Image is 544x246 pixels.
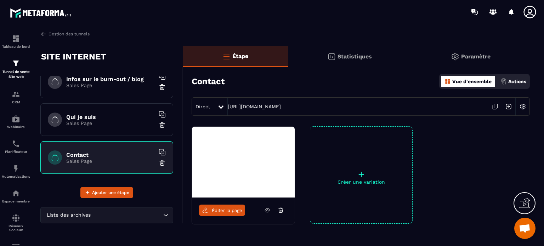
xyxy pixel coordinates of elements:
img: setting-gr.5f69749f.svg [451,52,459,61]
p: Espace membre [2,199,30,203]
span: Ajouter une étape [92,189,129,196]
img: formation [12,34,20,43]
a: Gestion des tunnels [40,31,90,37]
img: bars-o.4a397970.svg [222,52,231,61]
img: arrow-next.bcc2205e.svg [502,100,515,113]
img: trash [159,159,166,166]
button: Ajouter une étape [80,187,133,198]
p: SITE INTERNET [41,50,106,64]
img: formation [12,59,20,68]
img: image [192,127,214,133]
a: schedulerschedulerPlanificateur [2,134,30,159]
h3: Contact [192,76,225,86]
span: Direct [195,104,210,109]
a: social-networksocial-networkRéseaux Sociaux [2,208,30,237]
img: automations [12,164,20,173]
img: trash [159,84,166,91]
p: Étape [232,53,248,59]
h6: Contact [66,151,155,158]
input: Search for option [92,211,161,219]
a: formationformationTunnel de vente Site web [2,54,30,85]
p: Planificateur [2,150,30,154]
a: automationsautomationsEspace membre [2,184,30,208]
img: automations [12,189,20,198]
span: Liste des archives [45,211,92,219]
span: Éditer la page [212,208,242,213]
p: CRM [2,100,30,104]
img: logo [10,6,74,19]
p: Actions [508,79,526,84]
p: Réseaux Sociaux [2,224,30,232]
img: arrow [40,31,47,37]
img: formation [12,90,20,98]
p: Sales Page [66,120,155,126]
p: Sales Page [66,158,155,164]
p: Paramètre [461,53,491,60]
a: formationformationTableau de bord [2,29,30,54]
img: stats.20deebd0.svg [327,52,336,61]
p: + [310,169,412,179]
a: automationsautomationsWebinaire [2,109,30,134]
p: Tunnel de vente Site web [2,69,30,79]
a: automationsautomationsAutomatisations [2,159,30,184]
img: social-network [12,214,20,222]
img: dashboard-orange.40269519.svg [444,78,451,85]
p: Tableau de bord [2,45,30,48]
p: Sales Page [66,82,155,88]
img: automations [12,115,20,123]
a: [URL][DOMAIN_NAME] [228,104,281,109]
img: scheduler [12,139,20,148]
h6: Qui je suis [66,114,155,120]
img: actions.d6e523a2.png [500,78,507,85]
p: Webinaire [2,125,30,129]
p: Automatisations [2,175,30,178]
a: Éditer la page [199,205,245,216]
h6: Infos sur le burn-out / blog [66,76,155,82]
a: formationformationCRM [2,85,30,109]
p: Statistiques [338,53,372,60]
p: Créer une variation [310,179,412,185]
p: Vue d'ensemble [452,79,492,84]
img: setting-w.858f3a88.svg [516,100,529,113]
div: Search for option [40,207,173,223]
img: trash [159,121,166,128]
div: Ouvrir le chat [514,218,535,239]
